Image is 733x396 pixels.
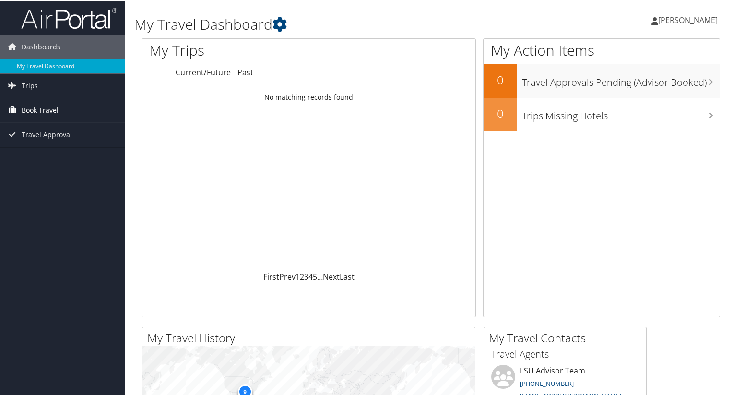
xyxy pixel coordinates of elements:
[263,270,279,281] a: First
[484,71,517,87] h2: 0
[484,105,517,121] h2: 0
[491,347,639,360] h3: Travel Agents
[484,97,720,130] a: 0Trips Missing Hotels
[313,270,317,281] a: 5
[296,270,300,281] a: 1
[147,329,475,345] h2: My Travel History
[149,39,330,59] h1: My Trips
[22,73,38,97] span: Trips
[22,97,59,121] span: Book Travel
[279,270,296,281] a: Prev
[340,270,355,281] a: Last
[22,122,72,146] span: Travel Approval
[308,270,313,281] a: 4
[300,270,304,281] a: 2
[489,329,646,345] h2: My Travel Contacts
[651,5,727,34] a: [PERSON_NAME]
[658,14,718,24] span: [PERSON_NAME]
[317,270,323,281] span: …
[323,270,340,281] a: Next
[522,70,720,88] h3: Travel Approvals Pending (Advisor Booked)
[21,6,117,29] img: airportal-logo.png
[522,104,720,122] h3: Trips Missing Hotels
[484,39,720,59] h1: My Action Items
[176,66,231,77] a: Current/Future
[142,88,475,105] td: No matching records found
[22,34,60,58] span: Dashboards
[520,378,574,387] a: [PHONE_NUMBER]
[484,63,720,97] a: 0Travel Approvals Pending (Advisor Booked)
[134,13,530,34] h1: My Travel Dashboard
[304,270,308,281] a: 3
[237,66,253,77] a: Past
